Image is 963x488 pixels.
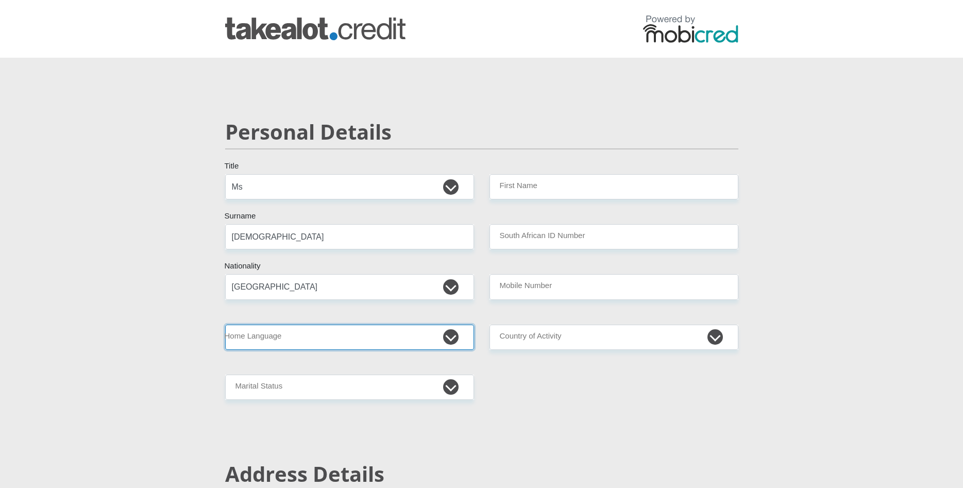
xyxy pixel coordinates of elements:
img: powered by mobicred logo [643,15,738,43]
input: Surname [225,224,474,249]
input: Contact Number [489,274,738,299]
h2: Address Details [225,462,738,486]
input: ID Number [489,224,738,249]
h2: Personal Details [225,120,738,144]
input: First Name [489,174,738,199]
img: takealot_credit logo [225,18,406,40]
